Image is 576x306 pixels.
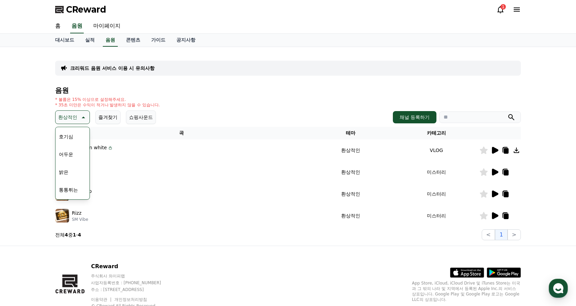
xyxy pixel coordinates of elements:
a: 음원 [70,19,84,33]
th: 곡 [55,127,308,139]
button: 환상적인 [55,110,90,124]
span: 대화 [62,227,70,232]
p: * 35초 미만은 수익이 적거나 발생하지 않을 수 있습니다. [55,102,160,108]
a: 설정 [88,216,131,233]
td: 환상적인 [308,161,394,183]
p: CReward [91,262,174,271]
a: 개인정보처리방침 [114,297,147,302]
img: music [55,209,69,223]
td: 환상적인 [308,183,394,205]
p: 주식회사 와이피랩 [91,273,174,279]
td: 미스터리 [394,161,479,183]
a: 대시보드 [50,34,80,47]
p: SM Vibe [72,217,88,222]
h4: 음원 [55,87,521,94]
a: 1 [496,5,505,14]
strong: 4 [78,232,81,238]
p: Flow J [72,151,113,157]
span: 홈 [21,226,26,232]
td: VLOG [394,139,479,161]
a: 대화 [45,216,88,233]
button: 채널 등록하기 [393,111,436,123]
td: 환상적인 [308,205,394,227]
button: 호기심 [56,129,76,144]
a: 음원 [103,34,118,47]
a: 이용약관 [91,297,112,302]
strong: 4 [65,232,68,238]
button: < [482,229,495,240]
a: 가이드 [146,34,171,47]
td: 미스터리 [394,183,479,205]
a: CReward [55,4,106,15]
a: 홈 [50,19,66,33]
p: 사업자등록번호 : [PHONE_NUMBER] [91,280,174,286]
td: 환상적인 [308,139,394,161]
a: 콘텐츠 [121,34,146,47]
p: 환상적인 [58,112,77,122]
td: 미스터리 [394,205,479,227]
a: 홈 [2,216,45,233]
strong: 1 [73,232,76,238]
th: 테마 [308,127,394,139]
button: > [508,229,521,240]
button: 즐겨찾기 [95,110,121,124]
a: 공지사항 [171,34,201,47]
p: App Store, iCloud, iCloud Drive 및 iTunes Store는 미국과 그 밖의 나라 및 지역에서 등록된 Apple Inc.의 서비스 상표입니다. Goo... [412,280,521,302]
a: 실적 [80,34,100,47]
div: 1 [500,4,506,10]
p: * 볼륨은 15% 이상으로 설정해주세요. [55,97,160,102]
button: 밝은 [56,165,71,180]
a: 크리워드 음원 서비스 이용 시 유의사항 [70,65,155,72]
th: 카테고리 [394,127,479,139]
p: Rizz [72,210,81,217]
button: 어두운 [56,147,76,162]
p: 주소 : [STREET_ADDRESS] [91,287,174,292]
button: 통통튀는 [56,182,81,197]
p: 전체 중 - [55,231,81,238]
a: 마이페이지 [88,19,126,33]
button: 1 [495,229,507,240]
span: 설정 [105,226,113,232]
button: 쇼핑사운드 [126,110,156,124]
span: CReward [66,4,106,15]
